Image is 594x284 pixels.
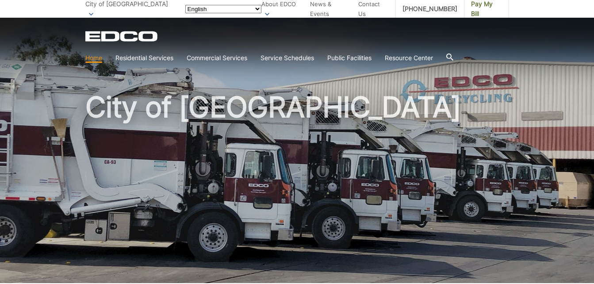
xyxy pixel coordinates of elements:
[85,53,102,63] a: Home
[85,31,159,42] a: EDCD logo. Return to the homepage.
[261,53,314,63] a: Service Schedules
[185,5,261,13] select: Select a language
[115,53,173,63] a: Residential Services
[327,53,372,63] a: Public Facilities
[385,53,433,63] a: Resource Center
[187,53,247,63] a: Commercial Services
